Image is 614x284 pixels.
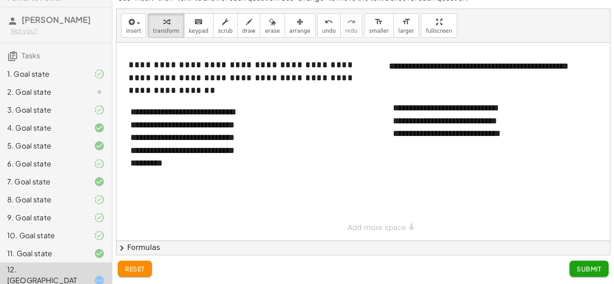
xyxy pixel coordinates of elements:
div: 8. Goal state [7,194,80,205]
i: Task finished and part of it marked as correct. [94,69,105,79]
span: erase [265,28,280,34]
button: fullscreen [421,13,457,38]
button: Submit [570,261,609,277]
div: 7. Goal state [7,176,80,187]
span: arrange [289,28,311,34]
button: keyboardkeypad [184,13,214,38]
button: draw [237,13,261,38]
i: Task finished and part of it marked as correct. [94,230,105,241]
span: smaller [369,28,389,34]
div: 9. Goal state [7,212,80,223]
span: insert [126,28,141,34]
span: reset [125,265,145,273]
div: 6. Goal state [7,158,80,169]
i: Task finished and part of it marked as correct. [94,212,105,223]
span: Tasks [22,51,40,60]
i: Task finished and part of it marked as correct. [94,194,105,205]
i: keyboard [194,17,203,27]
i: Task finished and part of it marked as correct. [94,105,105,115]
div: 2. Goal state [7,87,80,97]
span: transform [153,28,179,34]
span: scrub [218,28,233,34]
span: undo [322,28,336,34]
span: [PERSON_NAME] [22,14,91,25]
div: 3. Goal state [7,105,80,115]
button: reset [118,261,152,277]
i: Task finished and part of it marked as correct. [94,158,105,169]
span: larger [398,28,414,34]
i: Task finished and correct. [94,248,105,259]
span: chevron_right [116,243,127,253]
button: scrub [213,13,238,38]
span: Submit [577,265,601,273]
i: Task finished and correct. [94,122,105,133]
i: Task finished and correct. [94,176,105,187]
div: 10. Goal state [7,230,80,241]
i: redo [347,17,356,27]
div: 5. Goal state [7,140,80,151]
span: fullscreen [426,28,452,34]
i: undo [325,17,333,27]
div: 1. Goal state [7,69,80,79]
div: 4. Goal state [7,122,80,133]
button: format_sizesmaller [364,13,394,38]
i: Task not started. [94,87,105,97]
button: format_sizelarger [393,13,419,38]
i: format_size [374,17,383,27]
i: Task finished and correct. [94,140,105,151]
button: erase [260,13,285,38]
span: keypad [189,28,209,34]
button: redoredo [340,13,362,38]
div: 11. Goal state [7,248,80,259]
button: insert [121,13,146,38]
button: arrange [285,13,316,38]
button: undoundo [317,13,341,38]
span: redo [345,28,357,34]
button: chevron_rightFormulas [116,240,610,255]
span: draw [242,28,256,34]
button: transform [148,13,184,38]
div: Not you? [11,26,105,35]
i: format_size [402,17,410,27]
span: Add more space [348,223,406,232]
